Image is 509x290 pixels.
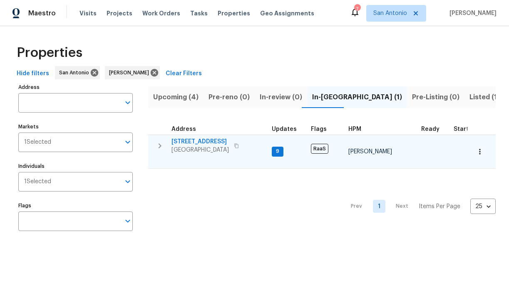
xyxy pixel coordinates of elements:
[109,69,152,77] span: [PERSON_NAME]
[166,69,202,79] span: Clear Filters
[373,9,407,17] span: San Antonio
[18,85,133,90] label: Address
[55,66,100,79] div: San Antonio
[122,97,134,108] button: Open
[446,9,497,17] span: [PERSON_NAME]
[412,91,459,103] span: Pre-Listing (0)
[142,9,180,17] span: Work Orders
[18,203,133,208] label: Flags
[273,148,283,155] span: 9
[190,10,208,16] span: Tasks
[312,91,402,103] span: In-[GEOGRAPHIC_DATA] (1)
[421,126,439,132] span: Ready
[24,139,51,146] span: 1 Selected
[17,49,82,57] span: Properties
[24,178,51,185] span: 1 Selected
[218,9,250,17] span: Properties
[311,126,327,132] span: Flags
[153,91,199,103] span: Upcoming (4)
[79,9,97,17] span: Visits
[171,138,229,146] span: [STREET_ADDRESS]
[162,66,205,81] button: Clear Filters
[18,124,133,129] label: Markets
[17,69,49,79] span: Hide filters
[470,196,496,217] div: 25
[354,5,360,13] div: 7
[260,9,314,17] span: Geo Assignments
[171,126,196,132] span: Address
[260,91,302,103] span: In-review (0)
[122,176,134,187] button: Open
[469,91,504,103] span: Listed (17)
[13,66,52,81] button: Hide filters
[171,146,229,154] span: [GEOGRAPHIC_DATA]
[454,126,476,132] div: Actual renovation start date
[122,215,134,227] button: Open
[59,69,92,77] span: San Antonio
[105,66,160,79] div: [PERSON_NAME]
[454,126,469,132] span: Start
[373,200,385,213] a: Goto page 1
[28,9,56,17] span: Maestro
[343,174,496,239] nav: Pagination Navigation
[311,144,328,154] span: RaaS
[348,149,392,155] span: [PERSON_NAME]
[107,9,132,17] span: Projects
[348,126,361,132] span: HPM
[272,126,297,132] span: Updates
[122,136,134,148] button: Open
[419,202,460,211] p: Items Per Page
[209,91,250,103] span: Pre-reno (0)
[421,126,447,132] div: Earliest renovation start date (first business day after COE or Checkout)
[18,164,133,169] label: Individuals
